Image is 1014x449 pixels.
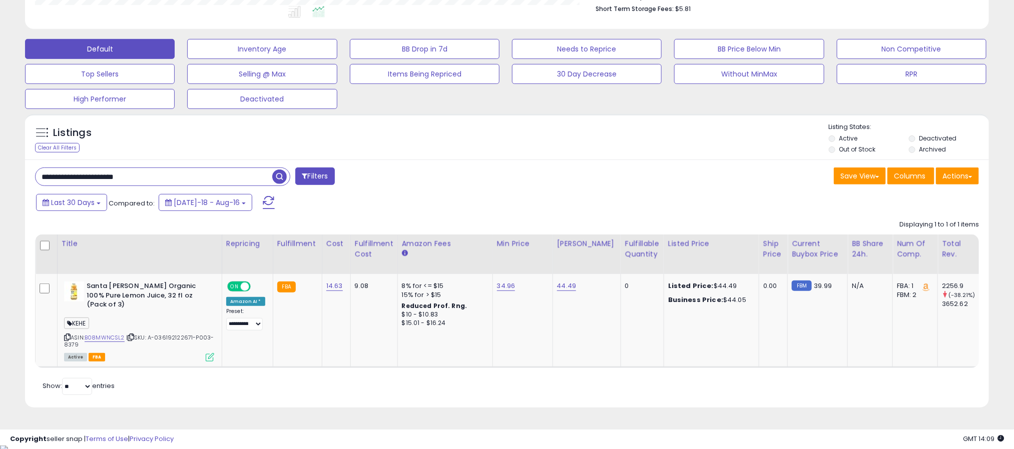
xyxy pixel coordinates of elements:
button: 30 Day Decrease [512,64,662,84]
button: BB Price Below Min [674,39,824,59]
div: Num of Comp. [897,238,933,259]
div: Min Price [497,238,549,249]
div: Cost [326,238,346,249]
div: N/A [852,281,885,290]
span: $5.81 [676,4,691,13]
div: Total Rev. [942,238,978,259]
b: Short Term Storage Fees: [596,4,674,13]
div: 15% for > $15 [402,290,485,299]
p: Listing States: [829,122,989,132]
span: Compared to: [109,198,155,208]
label: Out of Stock [839,145,876,153]
span: Columns [894,171,925,181]
span: | SKU: A-036192122671-P003-8379 [64,333,214,348]
span: [DATE]-18 - Aug-16 [174,197,240,207]
button: Default [25,39,175,59]
button: Non Competitive [837,39,986,59]
span: Last 30 Days [51,197,95,207]
a: Terms of Use [86,434,128,443]
div: 3652.62 [942,299,982,308]
div: seller snap | | [10,434,174,444]
button: Columns [887,167,934,184]
button: RPR [837,64,986,84]
span: KEHE [64,317,89,329]
button: Actions [936,167,979,184]
div: Fulfillment Cost [355,238,393,259]
button: Selling @ Max [187,64,337,84]
small: (-38.21%) [948,291,975,299]
span: Show: entries [43,381,115,390]
div: Repricing [226,238,269,249]
div: Displaying 1 to 1 of 1 items [899,220,979,229]
div: $10 - $10.83 [402,310,485,319]
div: $44.05 [668,295,751,304]
div: Amazon AI * [226,297,265,306]
strong: Copyright [10,434,47,443]
div: FBM: 2 [897,290,930,299]
div: BB Share 24h. [852,238,888,259]
div: Clear All Filters [35,143,80,152]
div: Amazon Fees [402,238,488,249]
div: FBA: 1 [897,281,930,290]
div: Preset: [226,308,265,330]
b: Reduced Prof. Rng. [402,301,467,310]
img: 41ceS2CRHJL._SL40_.jpg [64,281,84,301]
button: Last 30 Days [36,194,107,211]
button: Items Being Repriced [350,64,499,84]
button: BB Drop in 7d [350,39,499,59]
div: Ship Price [763,238,783,259]
small: FBM [792,280,811,291]
div: Listed Price [668,238,755,249]
label: Active [839,134,858,142]
span: 39.99 [814,281,832,290]
a: 34.96 [497,281,516,291]
small: Amazon Fees. [402,249,408,258]
button: Save View [834,167,886,184]
span: OFF [249,282,265,291]
a: 44.49 [557,281,577,291]
small: FBA [277,281,296,292]
a: 14.63 [326,281,343,291]
button: Deactivated [187,89,337,109]
div: [PERSON_NAME] [557,238,617,249]
a: Privacy Policy [130,434,174,443]
span: FBA [89,353,106,361]
div: Fulfillable Quantity [625,238,660,259]
b: Listed Price: [668,281,714,290]
button: [DATE]-18 - Aug-16 [159,194,252,211]
label: Archived [919,145,946,153]
div: 9.08 [355,281,390,290]
button: Inventory Age [187,39,337,59]
span: ON [228,282,241,291]
div: $15.01 - $16.24 [402,319,485,327]
div: Title [62,238,218,249]
div: Current Buybox Price [792,238,843,259]
div: 2256.9 [942,281,982,290]
div: 8% for <= $15 [402,281,485,290]
button: Filters [295,167,334,185]
div: ASIN: [64,281,214,360]
div: $44.49 [668,281,751,290]
span: 2025-09-16 14:09 GMT [963,434,1004,443]
div: 0.00 [763,281,780,290]
button: High Performer [25,89,175,109]
h5: Listings [53,126,92,140]
a: B08MWNCSL2 [85,333,125,342]
span: All listings currently available for purchase on Amazon [64,353,87,361]
b: Santa [PERSON_NAME] Organic 100% Pure Lemon Juice, 32 fl oz (Pack of 3) [87,281,208,312]
button: Needs to Reprice [512,39,662,59]
label: Deactivated [919,134,956,142]
div: Fulfillment [277,238,318,249]
b: Business Price: [668,295,723,304]
button: Without MinMax [674,64,824,84]
button: Top Sellers [25,64,175,84]
div: 0 [625,281,656,290]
